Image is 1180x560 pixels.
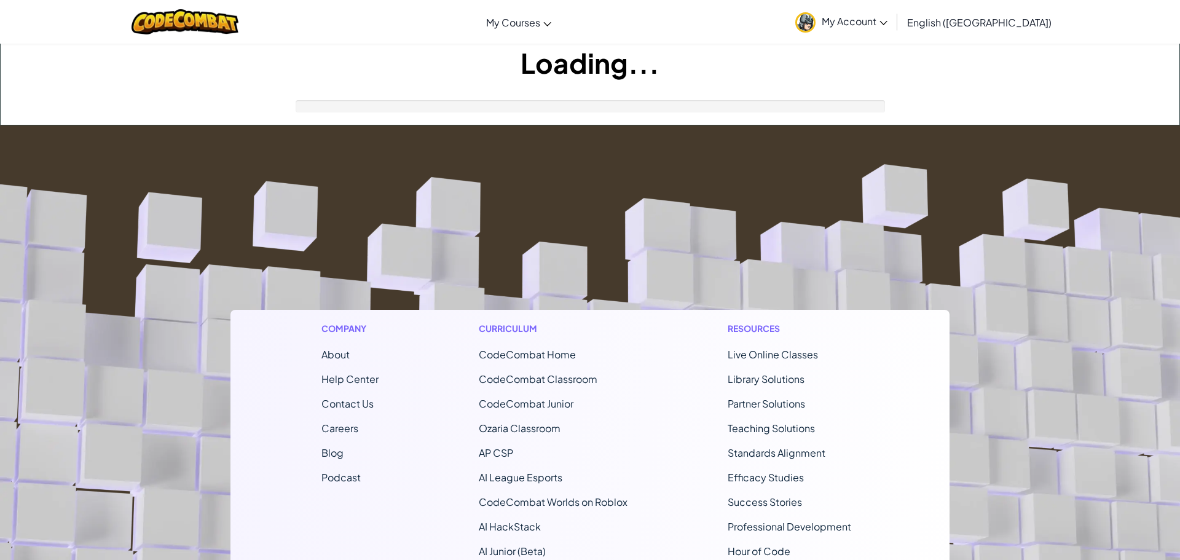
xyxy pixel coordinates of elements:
a: AI League Esports [479,471,562,484]
a: Standards Alignment [728,446,825,459]
a: Teaching Solutions [728,422,815,435]
a: Success Stories [728,495,802,508]
img: CodeCombat logo [132,9,239,34]
a: Partner Solutions [728,397,805,410]
a: English ([GEOGRAPHIC_DATA]) [901,6,1058,39]
span: English ([GEOGRAPHIC_DATA]) [907,16,1052,29]
a: Efficacy Studies [728,471,804,484]
a: AI Junior (Beta) [479,545,546,558]
a: AP CSP [479,446,513,459]
a: My Account [789,2,894,41]
a: CodeCombat Worlds on Roblox [479,495,627,508]
span: Contact Us [321,397,374,410]
h1: Loading... [1,44,1179,82]
a: Ozaria Classroom [479,422,560,435]
a: Hour of Code [728,545,790,558]
a: CodeCombat Junior [479,397,573,410]
a: Live Online Classes [728,348,818,361]
img: avatar [795,12,816,33]
h1: Curriculum [479,322,627,335]
span: CodeCombat Home [479,348,576,361]
a: Careers [321,422,358,435]
a: My Courses [480,6,557,39]
a: AI HackStack [479,520,541,533]
h1: Resources [728,322,859,335]
a: Professional Development [728,520,851,533]
span: My Courses [486,16,540,29]
a: CodeCombat Classroom [479,373,597,385]
span: My Account [822,15,887,28]
a: Help Center [321,373,379,385]
a: About [321,348,350,361]
h1: Company [321,322,379,335]
a: Blog [321,446,344,459]
a: Podcast [321,471,361,484]
a: Library Solutions [728,373,804,385]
